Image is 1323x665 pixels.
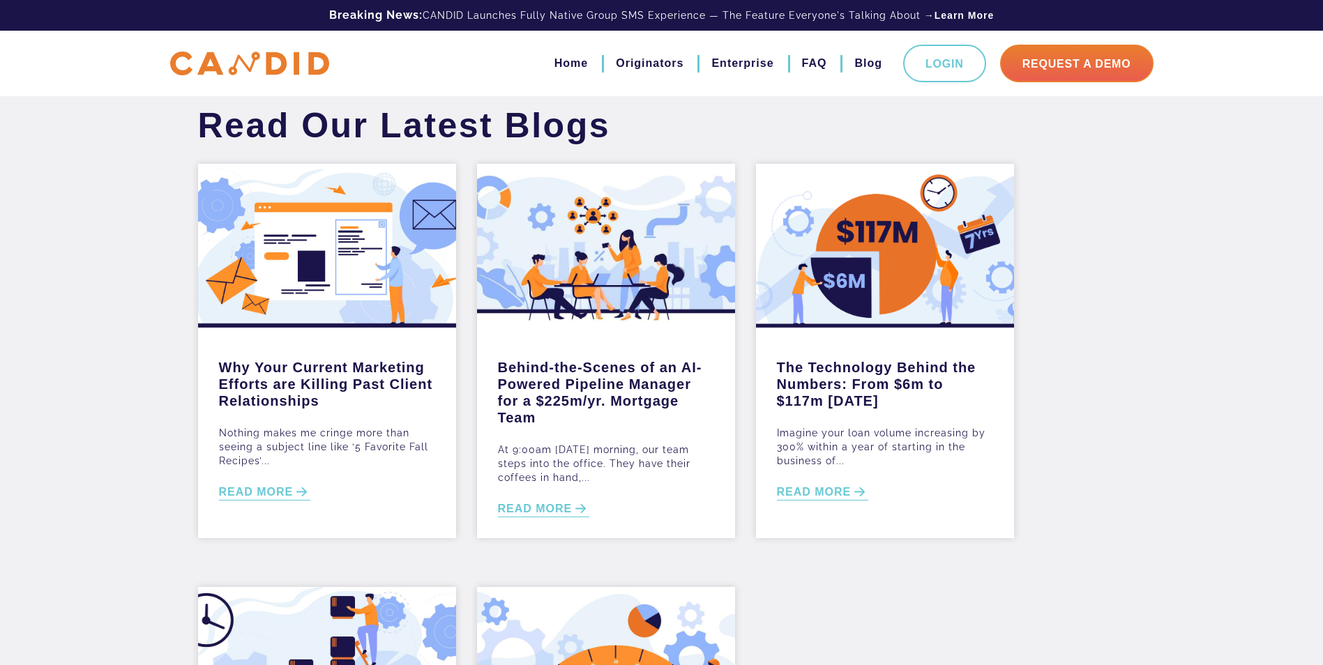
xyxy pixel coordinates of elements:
[188,105,621,146] h1: Read Our Latest Blogs
[711,52,773,75] a: Enterprise
[1000,45,1154,82] a: Request A Demo
[777,484,869,500] a: READ MORE
[903,45,986,82] a: Login
[554,52,588,75] a: Home
[777,426,993,468] p: Imagine your loan volume increasing by 300% within a year of starting in the business of...
[802,52,827,75] a: FAQ
[777,352,993,409] a: The Technology Behind the Numbers: From $6m to $117m [DATE]
[498,443,714,484] p: At 9:00am [DATE] morning, our team steps into the office. They have their coffees in hand,...
[219,352,435,409] a: Why Your Current Marketing Efforts are Killing Past Client Relationships
[498,352,714,426] a: Behind-the-Scenes of an AI-Powered Pipeline Manager for a $225m/yr. Mortgage Team
[616,52,683,75] a: Originators
[854,52,882,75] a: Blog
[170,52,329,76] img: CANDID APP
[219,426,435,468] p: Nothing makes me cringe more than seeing a subject line like ‘5 Favorite Fall Recipes’...
[329,8,423,22] b: Breaking News:
[219,484,311,500] a: READ MORE
[498,501,590,517] a: READ MORE
[935,8,994,22] a: Learn More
